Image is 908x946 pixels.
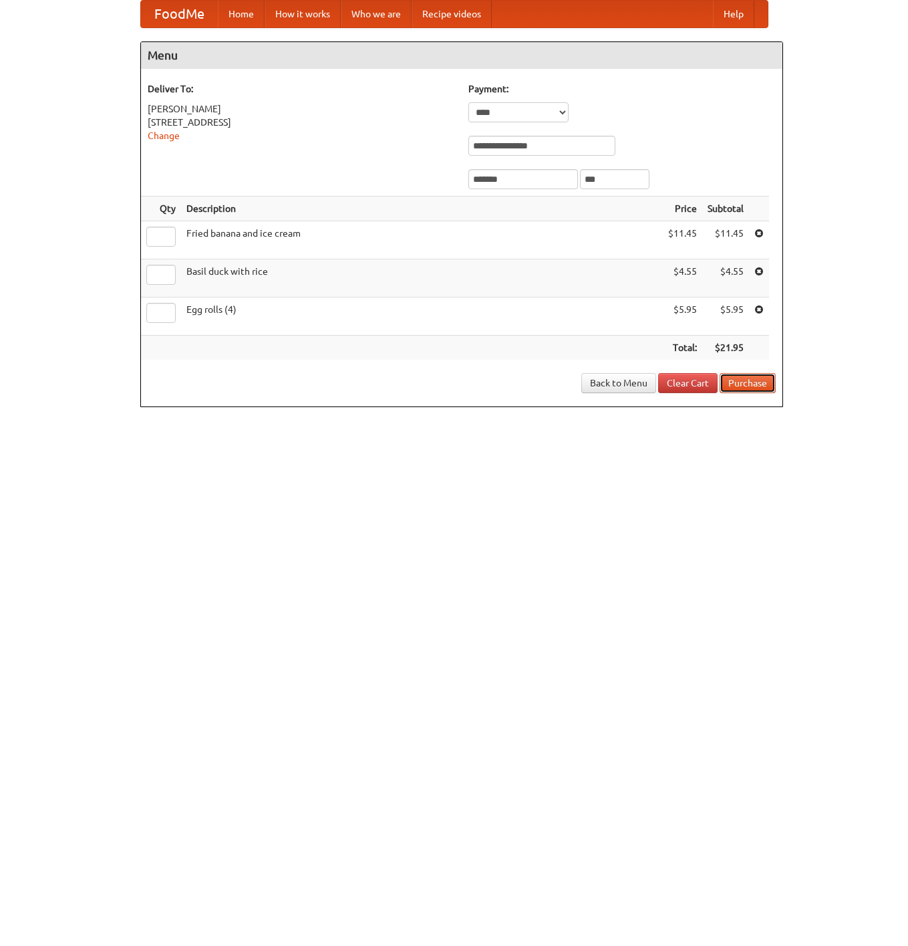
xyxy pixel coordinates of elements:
th: Subtotal [702,197,749,221]
th: Qty [141,197,181,221]
td: $11.45 [702,221,749,259]
a: FoodMe [141,1,218,27]
a: Home [218,1,265,27]
a: Help [713,1,754,27]
td: $5.95 [702,298,749,336]
td: Egg rolls (4) [181,298,663,336]
h5: Payment: [468,82,776,96]
a: Recipe videos [412,1,492,27]
th: Description [181,197,663,221]
a: Who we are [341,1,412,27]
a: Clear Cart [658,373,718,393]
td: Fried banana and ice cream [181,221,663,259]
h4: Menu [141,42,782,69]
td: $4.55 [663,259,702,298]
th: Price [663,197,702,221]
td: Basil duck with rice [181,259,663,298]
th: Total: [663,336,702,360]
button: Purchase [720,373,776,393]
div: [STREET_ADDRESS] [148,116,455,129]
a: How it works [265,1,341,27]
div: [PERSON_NAME] [148,102,455,116]
a: Back to Menu [581,373,656,393]
a: Change [148,130,180,141]
td: $4.55 [702,259,749,298]
h5: Deliver To: [148,82,455,96]
td: $11.45 [663,221,702,259]
th: $21.95 [702,336,749,360]
td: $5.95 [663,298,702,336]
